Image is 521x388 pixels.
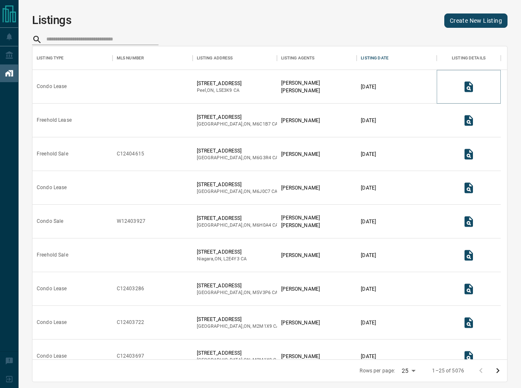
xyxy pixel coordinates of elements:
p: [DATE] [361,184,376,192]
p: [PERSON_NAME] [281,222,320,229]
div: Listing Address [197,46,233,70]
span: m6c1b7 [252,121,271,127]
p: [PERSON_NAME] [281,214,320,222]
div: Freehold Sale [37,252,68,259]
p: [GEOGRAPHIC_DATA] , ON , CA [197,222,279,229]
h1: Listings [32,13,72,27]
p: [DATE] [361,83,376,91]
div: Freehold Lease [37,117,72,124]
div: Condo Sale [37,218,63,225]
p: [STREET_ADDRESS] [197,248,247,256]
p: [PERSON_NAME] [281,87,320,94]
p: 1–25 of 5076 [432,367,464,375]
p: Peel , ON , CA [197,87,242,94]
div: Condo Lease [37,184,67,191]
p: [PERSON_NAME] [281,184,320,192]
p: [STREET_ADDRESS] [197,113,278,121]
div: Listing Type [37,46,64,70]
button: View Listing Details [460,314,477,331]
p: [DATE] [361,150,376,158]
div: Condo Lease [37,83,67,90]
span: m2m1x9 [252,324,272,329]
p: [PERSON_NAME] [281,79,320,87]
span: m2m1x9 [252,357,272,363]
div: Condo Lease [37,353,67,360]
div: 25 [398,365,419,377]
button: View Listing Details [460,247,477,264]
span: m6h0a4 [252,222,271,228]
div: Freehold Sale [37,150,68,158]
p: [STREET_ADDRESS] [197,349,279,357]
div: Listing Date [357,46,437,70]
div: MLS Number [113,46,193,70]
p: [GEOGRAPHIC_DATA] , ON , CA [197,289,278,296]
span: m6j0c7 [252,189,270,194]
div: Listing Type [32,46,113,70]
div: Listing Address [193,46,277,70]
p: [PERSON_NAME] [281,353,320,360]
div: C12403697 [117,353,144,360]
div: MLS Number [117,46,144,70]
p: [DATE] [361,252,376,259]
button: Go to next page [489,362,506,379]
p: [GEOGRAPHIC_DATA] , ON , CA [197,323,279,330]
div: C12403722 [117,319,144,326]
span: l5e3k9 [216,88,232,93]
div: Listing Agents [277,46,357,70]
p: [PERSON_NAME] [281,285,320,293]
p: [PERSON_NAME] [281,117,320,124]
div: W12403927 [117,218,145,225]
button: View Listing Details [460,281,477,297]
p: [GEOGRAPHIC_DATA] , ON , CA [197,121,278,128]
p: [GEOGRAPHIC_DATA] , ON , CA [197,357,279,364]
p: [GEOGRAPHIC_DATA] , ON , CA [197,155,279,161]
span: m5v3p6 [252,290,271,295]
div: Condo Lease [37,319,67,326]
button: View Listing Details [460,78,477,95]
p: [STREET_ADDRESS] [197,147,279,155]
p: Niagara , ON , CA [197,256,247,262]
div: Listing Details [437,46,501,70]
span: m6g3r4 [252,155,271,161]
p: [STREET_ADDRESS] [197,282,278,289]
p: [DATE] [361,117,376,124]
span: l2e4y3 [223,256,239,262]
a: Create New Listing [444,13,508,28]
div: Condo Lease [37,285,67,292]
div: Listing Details [452,46,486,70]
p: [STREET_ADDRESS] [197,181,278,188]
p: [STREET_ADDRESS] [197,214,279,222]
div: C12403286 [117,285,144,292]
p: [DATE] [361,353,376,360]
p: [STREET_ADDRESS] [197,80,242,87]
p: [STREET_ADDRESS] [197,316,279,323]
div: C12404615 [117,150,144,158]
p: [PERSON_NAME] [281,252,320,259]
div: Listing Agents [281,46,315,70]
p: [DATE] [361,285,376,293]
button: View Listing Details [460,179,477,196]
p: [DATE] [361,218,376,225]
div: Listing Date [361,46,389,70]
p: Rows per page: [360,367,395,375]
button: View Listing Details [460,348,477,365]
p: [PERSON_NAME] [281,319,320,326]
button: View Listing Details [460,112,477,129]
p: [PERSON_NAME] [281,150,320,158]
button: View Listing Details [460,213,477,230]
p: [GEOGRAPHIC_DATA] , ON , CA [197,188,278,195]
button: View Listing Details [460,146,477,163]
p: [DATE] [361,319,376,326]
